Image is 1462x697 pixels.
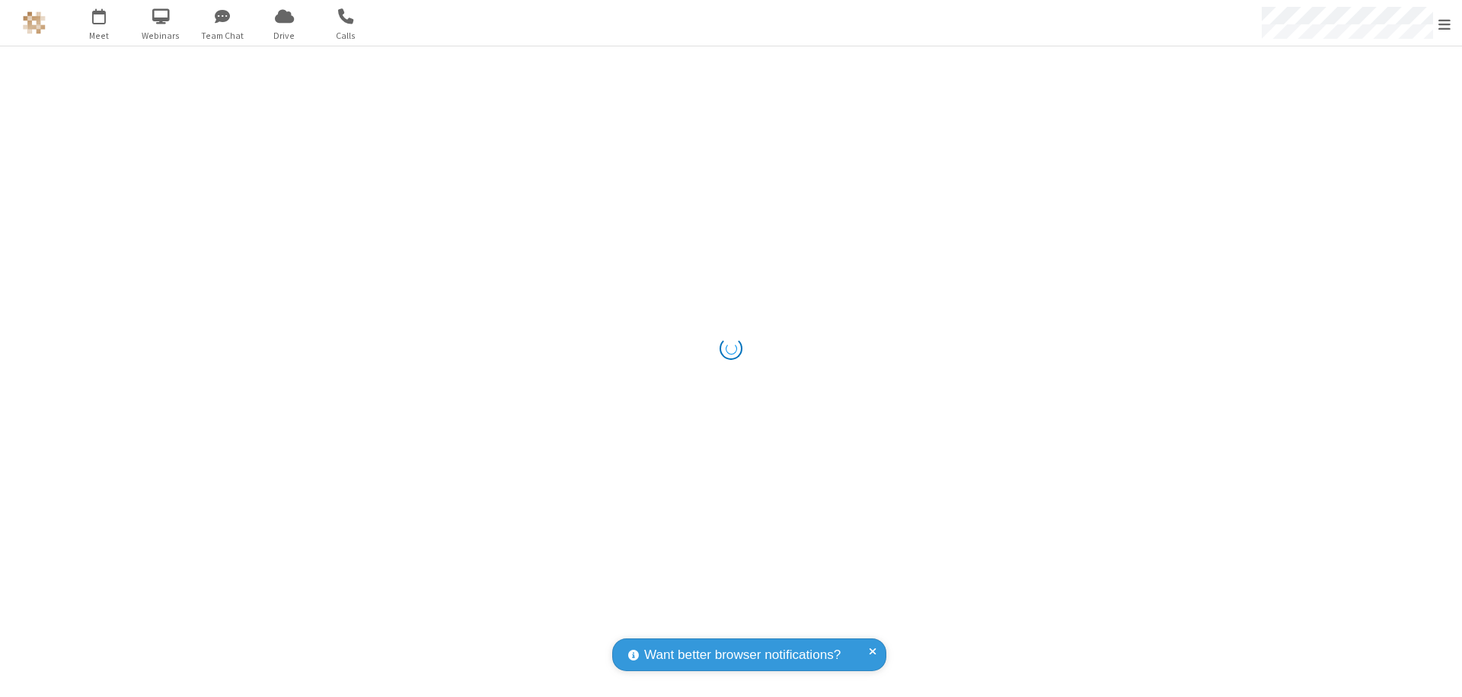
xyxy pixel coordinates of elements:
[256,29,313,43] span: Drive
[194,29,251,43] span: Team Chat
[132,29,190,43] span: Webinars
[71,29,128,43] span: Meet
[23,11,46,34] img: QA Selenium DO NOT DELETE OR CHANGE
[644,645,841,665] span: Want better browser notifications?
[318,29,375,43] span: Calls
